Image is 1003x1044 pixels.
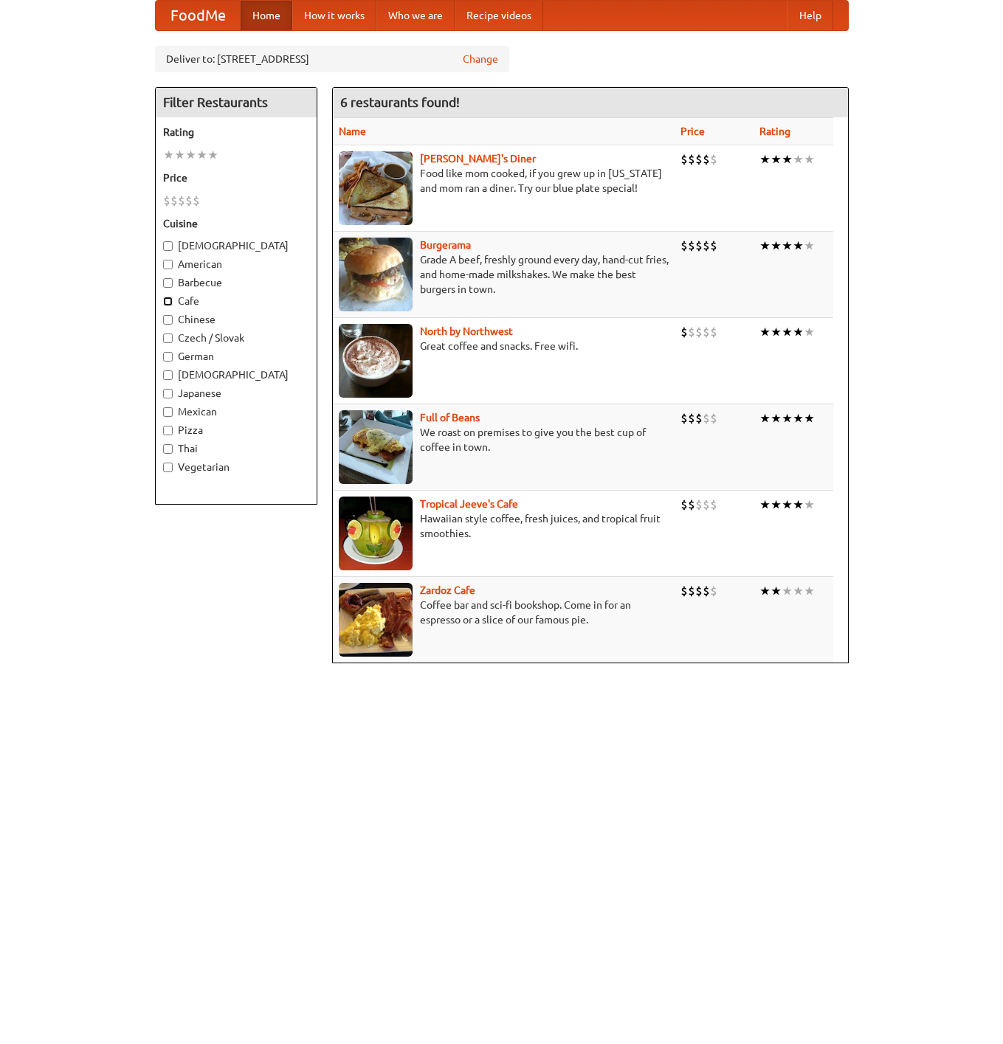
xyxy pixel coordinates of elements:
[695,583,703,599] li: $
[688,324,695,340] li: $
[163,423,309,438] label: Pizza
[339,598,669,627] p: Coffee bar and sci-fi bookshop. Come in for an espresso or a slice of our famous pie.
[420,498,518,510] a: Tropical Jeeve's Cafe
[339,425,669,454] p: We roast on premises to give you the best cup of coffee in town.
[680,238,688,254] li: $
[163,275,309,290] label: Barbecue
[185,147,196,163] li: ★
[339,339,669,353] p: Great coffee and snacks. Free wifi.
[193,193,200,209] li: $
[759,238,771,254] li: ★
[793,497,804,513] li: ★
[241,1,292,30] a: Home
[339,125,366,137] a: Name
[163,441,309,456] label: Thai
[710,151,717,167] li: $
[339,151,413,225] img: sallys.jpg
[156,1,241,30] a: FoodMe
[793,151,804,167] li: ★
[420,239,471,251] a: Burgerama
[710,410,717,426] li: $
[759,151,771,167] li: ★
[420,325,513,337] a: North by Northwest
[156,88,317,117] h4: Filter Restaurants
[759,583,771,599] li: ★
[703,583,710,599] li: $
[185,193,193,209] li: $
[688,151,695,167] li: $
[759,125,790,137] a: Rating
[463,52,498,66] a: Change
[695,497,703,513] li: $
[680,410,688,426] li: $
[420,412,480,424] a: Full of Beans
[163,367,309,382] label: [DEMOGRAPHIC_DATA]
[804,238,815,254] li: ★
[163,331,309,345] label: Czech / Slovak
[710,583,717,599] li: $
[339,166,669,196] p: Food like mom cooked, if you grew up in [US_STATE] and mom ran a diner. Try our blue plate special!
[420,584,475,596] a: Zardoz Cafe
[163,404,309,419] label: Mexican
[420,153,536,165] a: [PERSON_NAME]'s Diner
[782,151,793,167] li: ★
[688,238,695,254] li: $
[793,583,804,599] li: ★
[695,151,703,167] li: $
[793,324,804,340] li: ★
[455,1,543,30] a: Recipe videos
[703,324,710,340] li: $
[196,147,207,163] li: ★
[703,497,710,513] li: $
[207,147,218,163] li: ★
[174,147,185,163] li: ★
[163,216,309,231] h5: Cuisine
[163,349,309,364] label: German
[155,46,509,72] div: Deliver to: [STREET_ADDRESS]
[771,238,782,254] li: ★
[695,410,703,426] li: $
[163,370,173,380] input: [DEMOGRAPHIC_DATA]
[163,333,173,343] input: Czech / Slovak
[787,1,833,30] a: Help
[163,260,173,269] input: American
[163,460,309,474] label: Vegetarian
[376,1,455,30] a: Who we are
[163,444,173,454] input: Thai
[804,324,815,340] li: ★
[804,497,815,513] li: ★
[163,312,309,327] label: Chinese
[710,324,717,340] li: $
[163,125,309,139] h5: Rating
[163,386,309,401] label: Japanese
[163,241,173,251] input: [DEMOGRAPHIC_DATA]
[163,407,173,417] input: Mexican
[703,151,710,167] li: $
[163,147,174,163] li: ★
[163,294,309,308] label: Cafe
[339,583,413,657] img: zardoz.jpg
[163,193,170,209] li: $
[163,315,173,325] input: Chinese
[170,193,178,209] li: $
[163,389,173,398] input: Japanese
[339,511,669,541] p: Hawaiian style coffee, fresh juices, and tropical fruit smoothies.
[163,463,173,472] input: Vegetarian
[759,497,771,513] li: ★
[771,410,782,426] li: ★
[163,170,309,185] h5: Price
[793,410,804,426] li: ★
[688,583,695,599] li: $
[340,95,460,109] ng-pluralize: 6 restaurants found!
[339,324,413,398] img: north.jpg
[695,238,703,254] li: $
[680,151,688,167] li: $
[703,410,710,426] li: $
[680,583,688,599] li: $
[339,410,413,484] img: beans.jpg
[771,151,782,167] li: ★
